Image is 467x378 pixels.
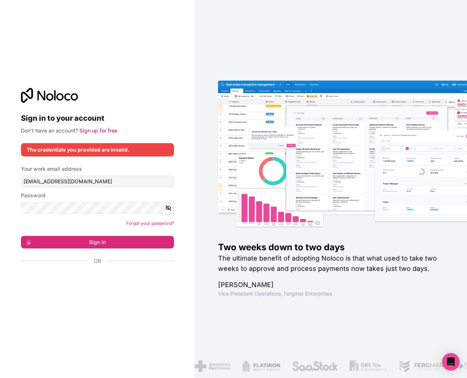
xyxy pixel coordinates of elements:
[21,176,174,187] input: Email address
[21,192,46,199] label: Password
[79,127,117,134] a: Sign up for free
[17,273,172,289] iframe: Sign in with Google Button
[21,236,174,248] button: Sign in
[21,202,174,214] input: Password
[21,165,82,173] label: Your work email address
[399,360,443,372] img: /assets/fergmar-CudnrXN5.png
[21,127,78,134] span: Don't have an account?
[218,253,443,274] h2: The ultimate benefit of adopting Noloco is that what used to take two weeks to approve and proces...
[126,220,174,226] a: Forgot your password?
[21,112,174,125] h2: Sign in to your account
[194,360,230,372] img: /assets/american-red-cross-BAupjrZR.png
[218,280,443,290] h1: [PERSON_NAME]
[242,360,280,372] img: /assets/flatiron-C8eUkumj.png
[218,290,443,297] h1: Vice President Operations , Fergmar Enterprises
[292,360,338,372] img: /assets/saastock-C6Zbiodz.png
[442,353,460,371] div: Open Intercom Messenger
[350,360,387,372] img: /assets/gbstax-C-GtDUiK.png
[218,241,443,253] h1: Two weeks down to two days
[27,146,168,153] div: The credentials you provided are invalid.
[94,257,101,265] span: Or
